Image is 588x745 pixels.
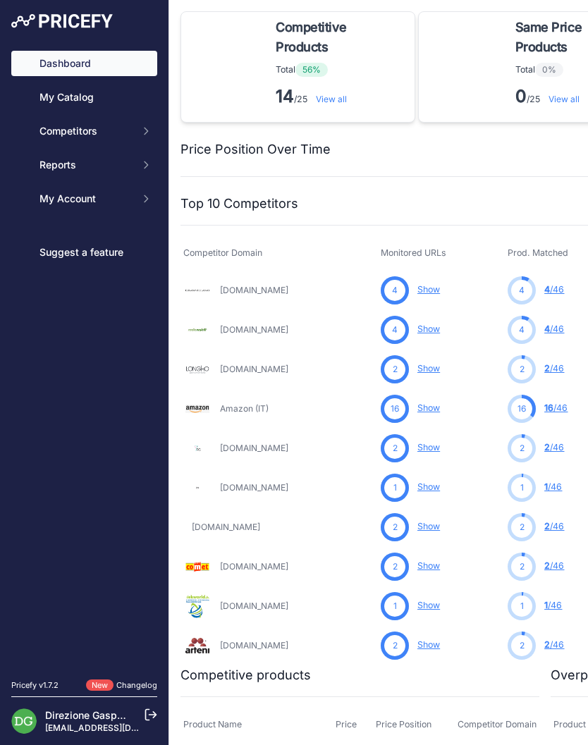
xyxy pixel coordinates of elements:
[417,521,440,531] a: Show
[544,363,550,374] span: 2
[276,85,403,108] p: /25
[544,521,550,531] span: 2
[535,63,563,77] span: 0%
[417,324,440,334] a: Show
[544,481,548,492] span: 1
[220,324,288,335] a: [DOMAIN_NAME]
[11,51,157,76] a: Dashboard
[544,481,562,492] a: 1/46
[417,402,440,413] a: Show
[39,158,132,172] span: Reports
[295,63,328,77] span: 56%
[544,402,568,413] a: 16/46
[520,442,525,455] span: 2
[393,600,397,612] span: 1
[544,560,564,571] a: 2/46
[417,639,440,650] a: Show
[39,192,132,206] span: My Account
[220,561,288,572] a: [DOMAIN_NAME]
[183,247,262,258] span: Competitor Domain
[544,521,564,531] a: 2/46
[520,600,524,612] span: 1
[276,63,403,77] p: Total
[220,285,288,295] a: [DOMAIN_NAME]
[520,521,525,534] span: 2
[220,601,288,611] a: [DOMAIN_NAME]
[11,679,59,691] div: Pricefy v1.7.2
[220,482,288,493] a: [DOMAIN_NAME]
[393,639,398,652] span: 2
[276,18,398,57] span: Competitive Products
[220,364,288,374] a: [DOMAIN_NAME]
[393,521,398,534] span: 2
[544,560,550,571] span: 2
[544,639,564,650] a: 2/46
[392,324,398,336] span: 4
[86,679,114,691] span: New
[544,284,564,295] a: 4/46
[519,284,525,297] span: 4
[39,124,132,138] span: Competitors
[544,324,550,334] span: 4
[393,363,398,376] span: 2
[417,442,440,452] a: Show
[417,363,440,374] a: Show
[544,324,564,334] a: 4/46
[276,86,294,106] strong: 14
[180,665,311,685] h2: Competitive products
[544,639,550,650] span: 2
[417,284,440,295] a: Show
[515,86,527,106] strong: 0
[517,402,526,415] span: 16
[519,324,525,336] span: 4
[544,600,562,610] a: 1/46
[508,247,568,258] span: Prod. Matched
[45,722,192,733] a: [EMAIL_ADDRESS][DOMAIN_NAME]
[316,94,347,104] a: View all
[544,402,553,413] span: 16
[417,560,440,571] a: Show
[544,600,548,610] span: 1
[220,403,269,414] a: Amazon (IT)
[11,152,157,178] button: Reports
[192,522,260,532] a: [DOMAIN_NAME]
[417,600,440,610] a: Show
[376,719,431,729] span: Price Position
[11,51,157,663] nav: Sidebar
[336,719,357,729] span: Price
[544,363,564,374] a: 2/46
[392,284,398,297] span: 4
[11,85,157,110] a: My Catalog
[11,186,157,211] button: My Account
[393,442,398,455] span: 2
[458,719,537,729] span: Competitor Domain
[520,639,525,652] span: 2
[520,481,524,494] span: 1
[417,481,440,492] a: Show
[544,442,550,452] span: 2
[11,14,113,28] img: Pricefy Logo
[11,240,157,265] a: Suggest a feature
[183,719,242,729] span: Product Name
[520,560,525,573] span: 2
[393,560,398,573] span: 2
[393,481,397,494] span: 1
[180,194,298,214] h2: Top 10 Competitors
[180,140,331,159] h2: Price Position Over Time
[45,709,145,721] a: Direzione Gasparetto
[391,402,399,415] span: 16
[11,118,157,144] button: Competitors
[220,640,288,651] a: [DOMAIN_NAME]
[381,247,446,258] span: Monitored URLs
[520,363,525,376] span: 2
[116,680,157,690] a: Changelog
[549,94,580,104] a: View all
[220,443,288,453] a: [DOMAIN_NAME]
[544,284,550,295] span: 4
[544,442,564,452] a: 2/46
